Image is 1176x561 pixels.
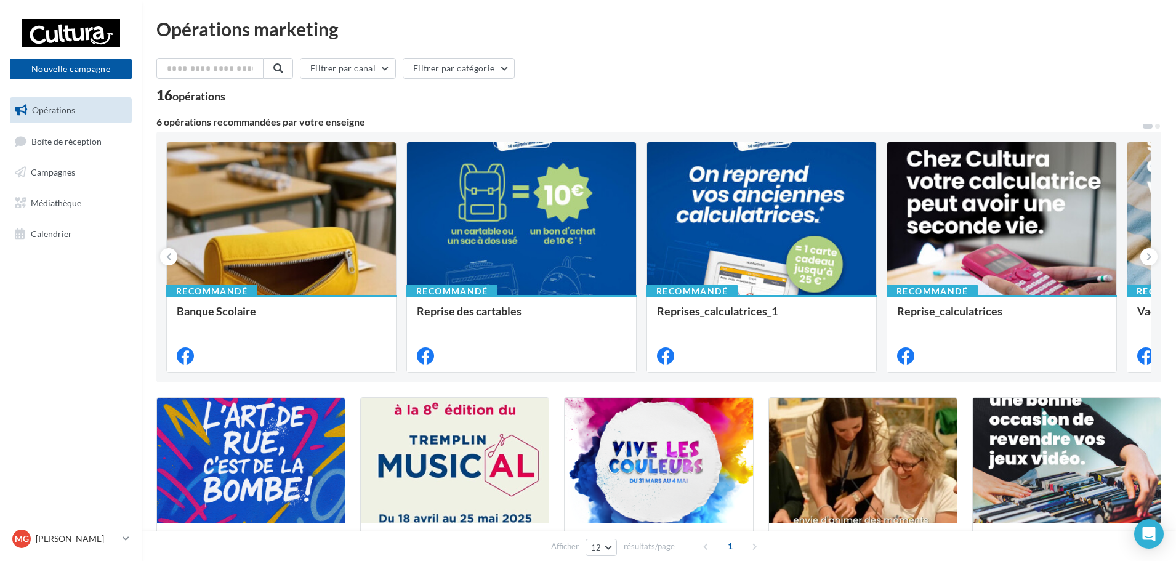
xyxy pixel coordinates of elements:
[156,20,1161,38] div: Opérations marketing
[10,527,132,551] a: MG [PERSON_NAME]
[156,89,225,102] div: 16
[720,536,740,556] span: 1
[7,97,134,123] a: Opérations
[177,304,256,318] span: Banque Scolaire
[591,543,602,552] span: 12
[300,58,396,79] button: Filtrer par canal
[7,190,134,216] a: Médiathèque
[10,59,132,79] button: Nouvelle campagne
[657,304,778,318] span: Reprises_calculatrices_1
[15,533,29,545] span: MG
[7,221,134,247] a: Calendrier
[897,304,1002,318] span: Reprise_calculatrices
[32,105,75,115] span: Opérations
[7,128,134,155] a: Boîte de réception
[1134,519,1164,549] div: Open Intercom Messenger
[624,541,675,552] span: résultats/page
[403,58,515,79] button: Filtrer par catégorie
[36,533,118,545] p: [PERSON_NAME]
[156,117,1142,127] div: 6 opérations recommandées par votre enseigne
[586,539,617,556] button: 12
[551,541,579,552] span: Afficher
[172,91,225,102] div: opérations
[31,228,72,238] span: Calendrier
[31,198,81,208] span: Médiathèque
[406,285,497,298] div: Recommandé
[887,285,978,298] div: Recommandé
[31,135,102,146] span: Boîte de réception
[646,285,738,298] div: Recommandé
[7,159,134,185] a: Campagnes
[417,304,522,318] span: Reprise des cartables
[31,167,75,177] span: Campagnes
[166,285,257,298] div: Recommandé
